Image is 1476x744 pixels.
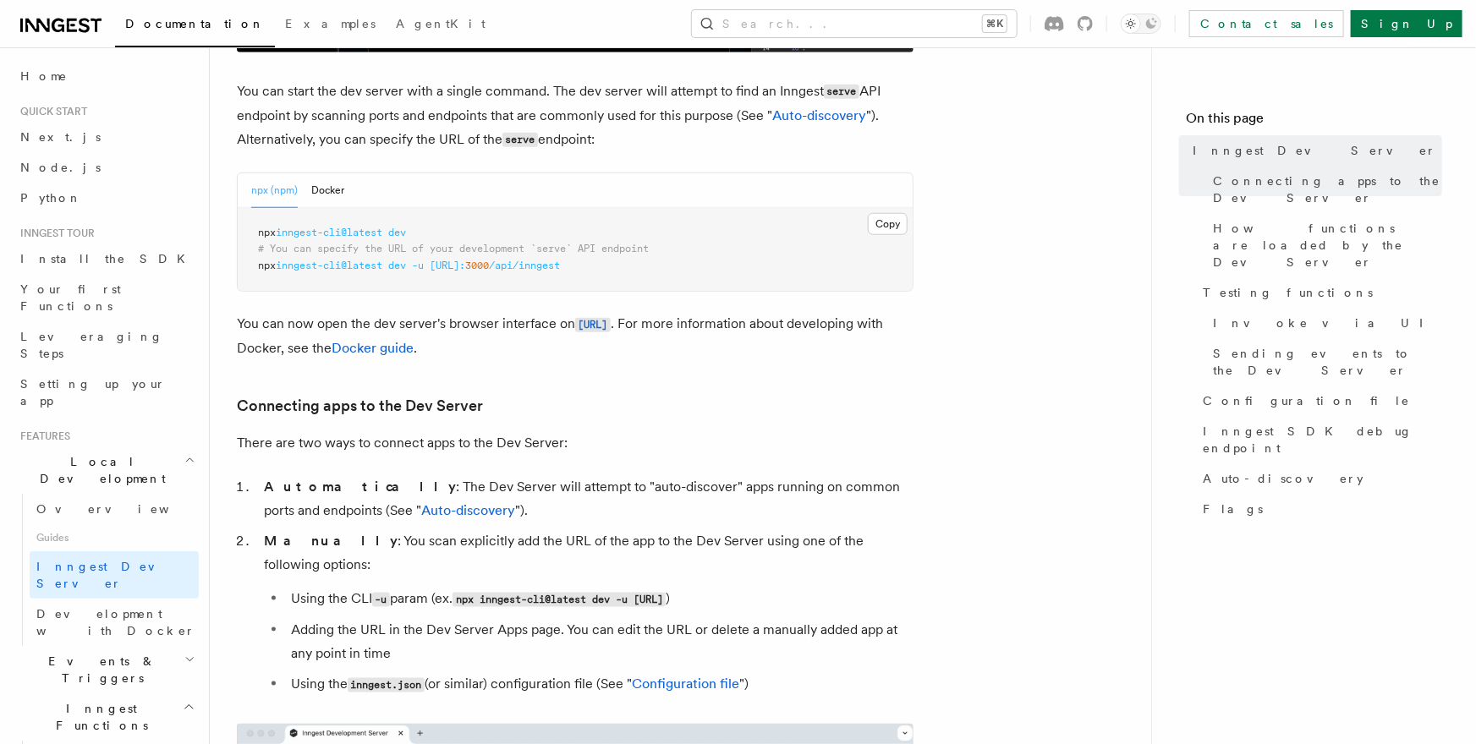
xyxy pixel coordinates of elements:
[20,191,82,205] span: Python
[36,607,195,637] span: Development with Docker
[14,274,199,321] a: Your first Functions
[348,678,425,692] code: inngest.json
[259,475,914,522] li: : The Dev Server will attempt to "auto-discover" apps running on common ports and endpoints (See ...
[1193,142,1436,159] span: Inngest Dev Server
[1203,470,1364,487] span: Auto-discovery
[115,5,275,47] a: Documentation
[259,529,914,697] li: : You scan explicitly add the URL of the app to the Dev Server using one of the following options:
[388,227,406,238] span: dev
[14,700,183,734] span: Inngest Functions
[14,122,199,152] a: Next.js
[421,502,515,518] a: Auto-discovery
[276,227,382,238] span: inngest-cli@latest
[264,533,398,549] strong: Manually
[276,260,382,271] span: inngest-cli@latest
[396,17,486,30] span: AgentKit
[1186,108,1442,135] h4: On this page
[258,260,276,271] span: npx
[489,260,560,271] span: /api/inngest
[412,260,424,271] span: -u
[125,17,265,30] span: Documentation
[1213,172,1442,206] span: Connecting apps to the Dev Server
[20,161,101,174] span: Node.js
[36,502,211,516] span: Overview
[332,340,414,356] a: Docker guide
[285,17,376,30] span: Examples
[14,243,199,274] a: Install the SDK
[14,429,70,443] span: Features
[386,5,496,46] a: AgentKit
[14,653,184,687] span: Events & Triggers
[453,593,666,607] code: npx inngest-cli@latest dev -u [URL]
[575,315,611,331] a: [URL]
[632,676,739,692] a: Configuration file
[465,260,489,271] span: 3000
[237,79,914,152] p: You can start the dev server with a single command. The dev server will attempt to find an Innges...
[1189,10,1344,37] a: Contact sales
[237,431,914,455] p: There are two ways to connect apps to the Dev Server:
[30,599,199,646] a: Development with Docker
[1196,277,1442,308] a: Testing functions
[14,646,199,693] button: Events & Triggers
[286,618,914,665] li: Adding the URL in the Dev Server Apps page. You can edit the URL or delete a manually added app a...
[772,107,866,123] a: Auto-discovery
[1206,308,1442,338] a: Invoke via UI
[1203,423,1442,457] span: Inngest SDK debug endpoint
[14,369,199,416] a: Setting up your app
[1196,494,1442,524] a: Flags
[14,321,199,369] a: Leveraging Steps
[1186,135,1442,166] a: Inngest Dev Server
[502,133,538,147] code: serve
[14,183,199,213] a: Python
[30,494,199,524] a: Overview
[30,551,199,599] a: Inngest Dev Server
[1213,345,1442,379] span: Sending events to the Dev Server
[983,15,1007,32] kbd: ⌘K
[286,672,914,697] li: Using the (or similar) configuration file (See " ")
[286,587,914,611] li: Using the CLI param (ex. )
[1351,10,1462,37] a: Sign Up
[20,130,101,144] span: Next.js
[20,68,68,85] span: Home
[575,318,611,332] code: [URL]
[14,494,199,646] div: Local Development
[264,479,456,495] strong: Automatically
[30,524,199,551] span: Guides
[1121,14,1161,34] button: Toggle dark mode
[1206,166,1442,213] a: Connecting apps to the Dev Server
[824,85,859,99] code: serve
[14,446,199,494] button: Local Development
[258,227,276,238] span: npx
[1196,416,1442,463] a: Inngest SDK debug endpoint
[1203,284,1373,301] span: Testing functions
[14,152,199,183] a: Node.js
[20,377,166,408] span: Setting up your app
[1206,338,1442,386] a: Sending events to the Dev Server
[692,10,1017,37] button: Search...⌘K
[1196,463,1442,494] a: Auto-discovery
[1213,220,1442,271] span: How functions are loaded by the Dev Server
[1203,392,1410,409] span: Configuration file
[430,260,465,271] span: [URL]:
[20,330,163,360] span: Leveraging Steps
[372,593,390,607] code: -u
[14,453,184,487] span: Local Development
[36,560,181,590] span: Inngest Dev Server
[237,394,483,418] a: Connecting apps to the Dev Server
[868,213,908,235] button: Copy
[311,173,344,208] button: Docker
[388,260,406,271] span: dev
[20,282,121,313] span: Your first Functions
[14,61,199,91] a: Home
[1196,386,1442,416] a: Configuration file
[251,173,298,208] button: npx (npm)
[275,5,386,46] a: Examples
[20,252,195,265] span: Install the SDK
[1213,315,1438,331] span: Invoke via UI
[237,312,914,360] p: You can now open the dev server's browser interface on . For more information about developing wi...
[14,105,87,118] span: Quick start
[1203,501,1263,517] span: Flags
[1206,213,1442,277] a: How functions are loaded by the Dev Server
[14,227,95,240] span: Inngest tour
[14,693,199,741] button: Inngest Functions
